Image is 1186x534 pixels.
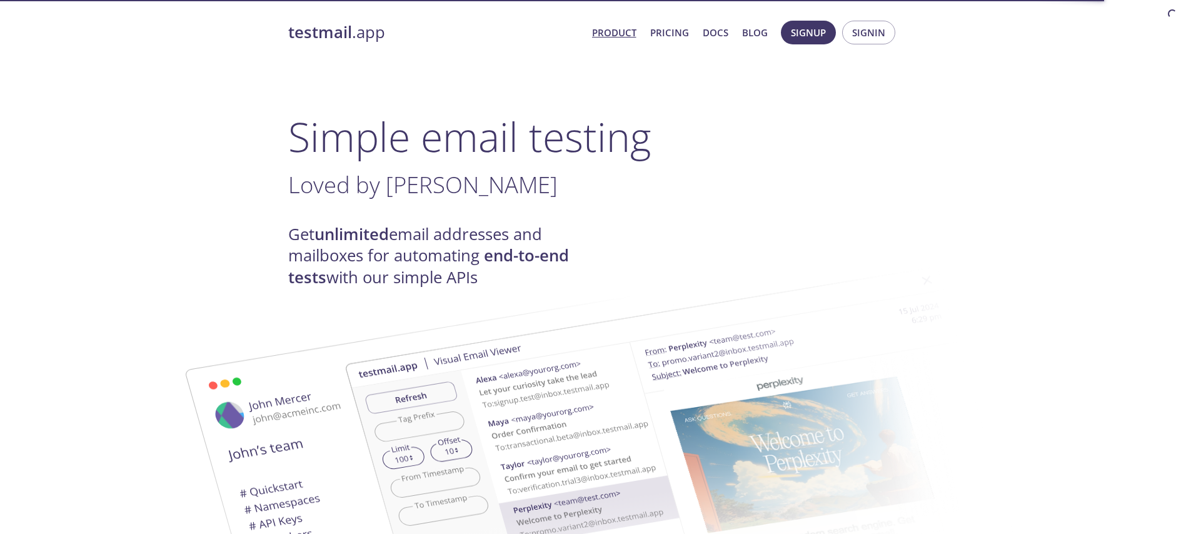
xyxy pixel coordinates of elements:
[314,223,389,245] strong: unlimited
[288,22,582,43] a: testmail.app
[650,24,689,41] a: Pricing
[842,21,895,44] button: Signin
[288,169,558,200] span: Loved by [PERSON_NAME]
[852,24,885,41] span: Signin
[791,24,826,41] span: Signup
[288,113,898,161] h1: Simple email testing
[288,224,593,288] h4: Get email addresses and mailboxes for automating with our simple APIs
[703,24,728,41] a: Docs
[592,24,636,41] a: Product
[781,21,836,44] button: Signup
[288,21,352,43] strong: testmail
[288,244,569,288] strong: end-to-end tests
[742,24,768,41] a: Blog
